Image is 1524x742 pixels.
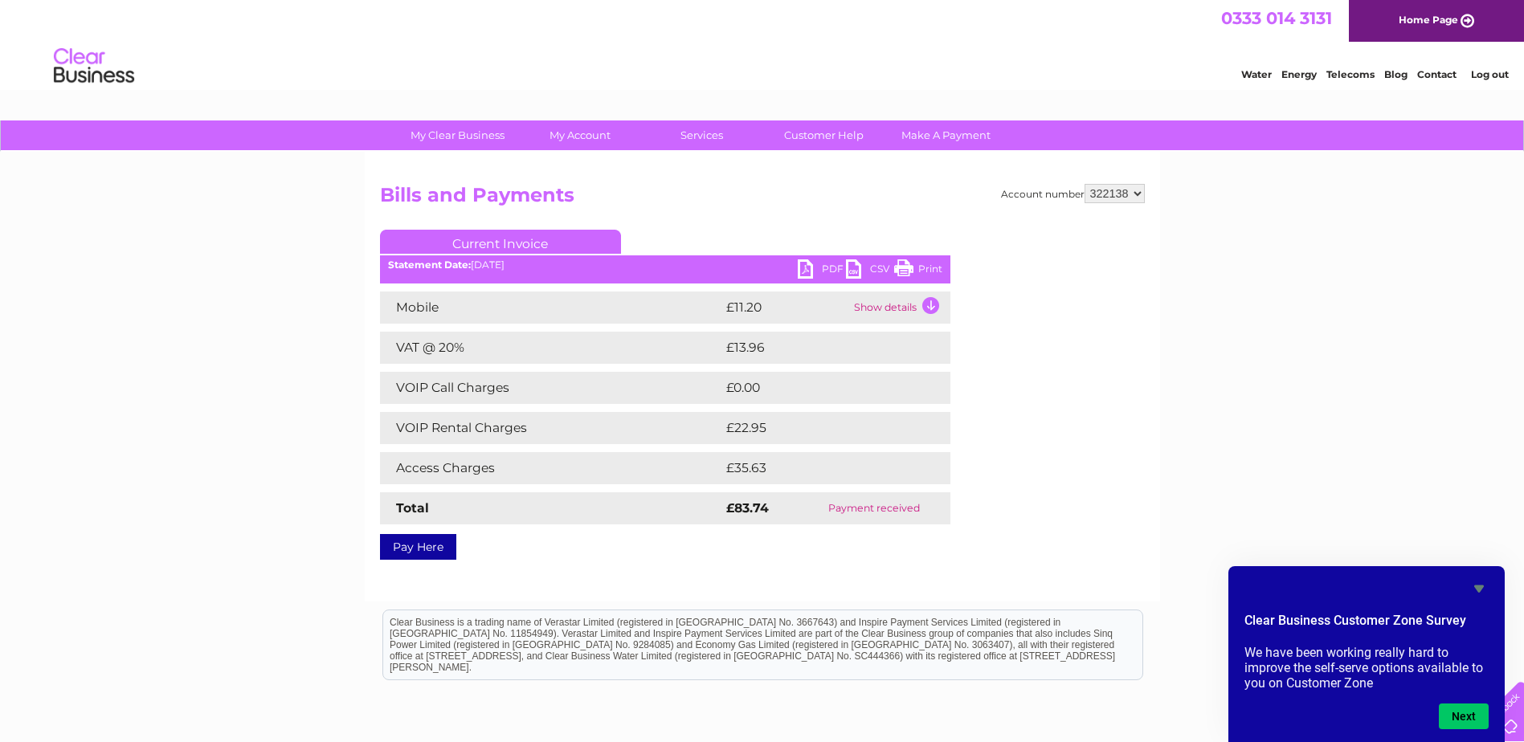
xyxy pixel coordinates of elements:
[726,500,769,516] strong: £83.74
[380,291,722,324] td: Mobile
[722,372,913,404] td: £0.00
[388,259,471,271] b: Statement Date:
[722,291,850,324] td: £11.20
[1244,579,1489,729] div: Clear Business Customer Zone Survey
[383,9,1142,78] div: Clear Business is a trading name of Verastar Limited (registered in [GEOGRAPHIC_DATA] No. 3667643...
[635,120,768,150] a: Services
[513,120,646,150] a: My Account
[380,534,456,560] a: Pay Here
[798,259,846,283] a: PDF
[1241,68,1272,80] a: Water
[1244,611,1489,638] h2: Clear Business Customer Zone Survey
[1469,579,1489,598] button: Hide survey
[1417,68,1457,80] a: Contact
[380,184,1145,214] h2: Bills and Payments
[1326,68,1375,80] a: Telecoms
[380,412,722,444] td: VOIP Rental Charges
[380,452,722,484] td: Access Charges
[799,492,950,524] td: Payment received
[722,412,917,444] td: £22.95
[396,500,429,516] strong: Total
[391,120,524,150] a: My Clear Business
[380,332,722,364] td: VAT @ 20%
[880,120,1012,150] a: Make A Payment
[846,259,894,283] a: CSV
[758,120,890,150] a: Customer Help
[1001,184,1145,203] div: Account number
[1221,8,1332,28] a: 0333 014 3131
[53,42,135,91] img: logo.png
[380,230,621,254] a: Current Invoice
[1471,68,1509,80] a: Log out
[1439,703,1489,729] button: Next question
[722,452,917,484] td: £35.63
[1384,68,1408,80] a: Blog
[1281,68,1317,80] a: Energy
[894,259,942,283] a: Print
[850,291,950,324] td: Show details
[722,332,917,364] td: £13.96
[380,372,722,404] td: VOIP Call Charges
[380,259,950,271] div: [DATE]
[1244,645,1489,691] p: We have been working really hard to improve the self-serve options available to you on Customer Zone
